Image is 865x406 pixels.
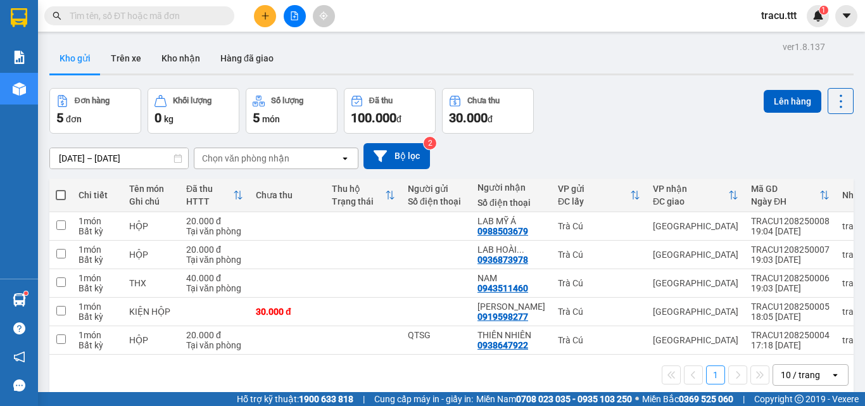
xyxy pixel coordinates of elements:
[129,307,174,317] div: KIỆN HỘP
[477,226,528,236] div: 0988503679
[151,43,210,73] button: Kho nhận
[558,250,640,260] div: Trà Cú
[558,278,640,288] div: Trà Cú
[284,5,306,27] button: file-add
[79,273,117,283] div: 1 món
[781,369,820,381] div: 10 / trang
[751,216,830,226] div: TRACU1208250008
[477,244,545,255] div: LAB HOÀI ANH
[751,8,807,23] span: tracu.ttt
[516,394,632,404] strong: 0708 023 035 - 0935 103 250
[24,291,28,295] sup: 1
[558,335,640,345] div: Trà Cú
[653,221,738,231] div: [GEOGRAPHIC_DATA]
[164,114,174,124] span: kg
[129,184,174,194] div: Tên món
[262,114,280,124] span: món
[13,379,25,391] span: message
[653,335,738,345] div: [GEOGRAPHIC_DATA]
[653,196,728,206] div: ĐC giao
[79,255,117,265] div: Bất kỳ
[186,283,243,293] div: Tại văn phòng
[256,307,319,317] div: 30.000 đ
[129,196,174,206] div: Ghi chú
[745,179,836,212] th: Toggle SortBy
[558,196,630,206] div: ĐC lấy
[653,278,738,288] div: [GEOGRAPHIC_DATA]
[79,301,117,312] div: 1 món
[751,244,830,255] div: TRACU1208250007
[835,5,857,27] button: caret-down
[313,5,335,27] button: aim
[751,312,830,322] div: 18:05 [DATE]
[290,11,299,20] span: file-add
[129,335,174,345] div: HỘP
[75,96,110,105] div: Đơn hàng
[751,273,830,283] div: TRACU1208250006
[155,110,161,125] span: 0
[180,179,249,212] th: Toggle SortBy
[751,255,830,265] div: 19:03 [DATE]
[13,293,26,307] img: warehouse-icon
[653,307,738,317] div: [GEOGRAPHIC_DATA]
[256,190,319,200] div: Chưa thu
[237,392,353,406] span: Hỗ trợ kỹ thuật:
[477,312,528,322] div: 0919598277
[79,244,117,255] div: 1 món
[299,394,353,404] strong: 1900 633 818
[79,226,117,236] div: Bất kỳ
[49,88,141,134] button: Đơn hàng5đơn
[79,216,117,226] div: 1 món
[751,330,830,340] div: TRACU1208250004
[812,10,824,22] img: icon-new-feature
[186,340,243,350] div: Tại văn phòng
[374,392,473,406] span: Cung cấp máy in - giấy in:
[653,250,738,260] div: [GEOGRAPHIC_DATA]
[79,340,117,350] div: Bất kỳ
[340,153,350,163] svg: open
[173,96,212,105] div: Khối lượng
[56,110,63,125] span: 5
[369,96,393,105] div: Đã thu
[679,394,733,404] strong: 0369 525 060
[764,90,821,113] button: Lên hàng
[79,330,117,340] div: 1 món
[477,330,545,340] div: THIÊN NHIÊN
[558,221,640,231] div: Trà Cú
[79,190,117,200] div: Chi tiết
[751,301,830,312] div: TRACU1208250005
[13,322,25,334] span: question-circle
[186,244,243,255] div: 20.000 đ
[558,184,630,194] div: VP gửi
[743,392,745,406] span: |
[642,392,733,406] span: Miền Bắc
[254,5,276,27] button: plus
[795,395,804,403] span: copyright
[344,88,436,134] button: Đã thu100.000đ
[396,114,401,124] span: đ
[129,250,174,260] div: HỘP
[79,312,117,322] div: Bất kỳ
[50,148,188,168] input: Select a date range.
[653,184,728,194] div: VP nhận
[647,179,745,212] th: Toggle SortBy
[186,255,243,265] div: Tại văn phòng
[408,196,465,206] div: Số điện thoại
[11,8,27,27] img: logo-vxr
[271,96,303,105] div: Số lượng
[253,110,260,125] span: 5
[477,182,545,193] div: Người nhận
[13,51,26,64] img: solution-icon
[819,6,828,15] sup: 1
[477,301,545,312] div: CÁT TƯỜNG
[841,10,852,22] span: caret-down
[751,283,830,293] div: 19:03 [DATE]
[202,152,289,165] div: Chọn văn phòng nhận
[186,273,243,283] div: 40.000 đ
[351,110,396,125] span: 100.000
[186,184,233,194] div: Đã thu
[363,143,430,169] button: Bộ lọc
[751,196,819,206] div: Ngày ĐH
[79,283,117,293] div: Bất kỳ
[332,184,385,194] div: Thu hộ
